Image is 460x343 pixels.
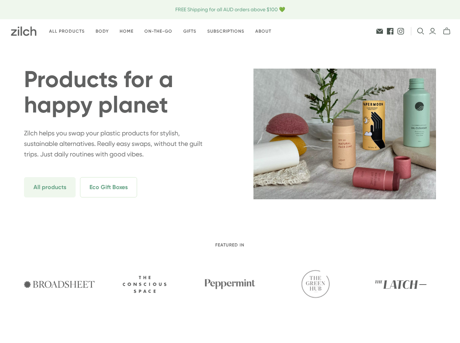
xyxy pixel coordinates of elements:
[178,23,202,40] a: Gifts
[417,28,424,35] button: Open search
[80,184,137,191] a: Eco Gift Boxes
[24,177,76,197] span: All products
[114,23,139,40] a: Home
[80,177,137,197] span: Eco Gift Boxes
[24,243,436,248] h2: Featured in
[24,184,79,191] a: All products
[24,67,207,117] h1: Products for a happy planet
[44,23,90,40] a: All products
[24,128,207,159] p: Zilch helps you swap your plastic products for stylish, sustainable alternatives. Really easy swa...
[441,27,453,35] button: mini-cart-toggle
[11,26,36,36] img: Zilch has done the hard yards and handpicked the best ethical and sustainable products for you an...
[202,23,250,40] a: Subscriptions
[139,23,178,40] a: On-the-go
[429,27,436,35] a: Login
[90,23,114,40] a: Body
[250,23,277,40] a: About
[253,69,436,199] img: zilch-hero-home-2.webp
[11,6,449,13] span: FREE Shipping for all AUD orders above $100 💚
